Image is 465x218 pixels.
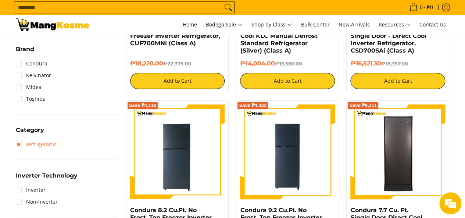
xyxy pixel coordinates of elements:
[416,15,450,35] a: Contact Us
[375,15,414,35] a: Resources
[206,20,243,29] span: Bodega Sale
[222,2,234,13] button: Search
[97,15,450,35] nav: Main Menu
[240,60,335,67] h6: ₱14,004.00
[16,173,78,179] span: Inverter Technology
[240,25,322,54] a: Kelvinator 7.3 Cu.Ft. Direct Cool KLC Manual Defrost Standard Refrigerator (Silver) (Class A)
[339,21,370,28] span: New Arrivals
[419,5,424,10] span: 0
[179,15,201,35] a: Home
[130,73,225,89] button: Add to Cart
[16,69,51,81] a: Kelvinator
[163,61,191,67] del: ₱22,775.00
[240,73,335,89] button: Add to Cart
[16,46,34,58] summary: Open
[239,103,267,108] span: Save ₱4,322
[130,104,225,199] img: Condura 8.2 Cu.Ft. No Frost, Top Freezer Inverter Refrigerator, Midnight Slate Gray CTF88i (Class A)
[16,58,47,69] a: Condura
[350,60,445,67] h6: ₱16,521.30
[275,61,302,67] del: ₱15,560.00
[248,15,296,35] a: Shop by Class
[130,60,225,67] h6: ₱18,220.00
[16,127,44,139] summary: Open
[16,18,89,31] img: Bodega Sale Refrigerator l Mang Kosme: Home Appliances Warehouse Sale
[16,139,56,150] a: Refrigerator
[16,127,44,133] span: Category
[381,61,408,67] del: ₱18,357.00
[251,20,292,29] span: Shop by Class
[183,21,197,28] span: Home
[350,106,445,198] img: Condura 7.7 Cu. Ft. Single Door Direct Cool Inverter, Steel Gray, CSD231SAi (Class B)
[16,184,46,196] a: Inverter
[379,20,411,29] span: Resources
[301,21,330,28] span: Bulk Center
[16,93,46,105] a: Toshiba
[129,103,157,108] span: Save ₱4,110
[240,104,335,199] img: Condura 9.2 Cu.Ft. No Frost, Top Freezer Inverter Refrigerator, Midnight Slate Gray CTF98i (Class A)
[419,21,446,28] span: Contact Us
[16,81,42,93] a: Midea
[349,103,377,108] span: Save ₱9,111
[16,46,34,52] span: Brand
[16,173,78,184] summary: Open
[202,15,246,35] a: Bodega Sale
[426,5,434,10] span: ₱0
[407,3,435,11] span: •
[335,15,373,35] a: New Arrivals
[350,73,445,89] button: Add to Cart
[130,25,220,47] a: Condura 7.0 Cu. Ft. Upright Freezer Inverter Refrigerator, CUF700MNi (Class A)
[350,25,426,54] a: Condura 7.3 Cu. Ft. Single Door - Direct Cool Inverter Refrigerator, CSD700SAi (Class A)
[16,196,58,208] a: Non-Inverter
[297,15,333,35] a: Bulk Center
